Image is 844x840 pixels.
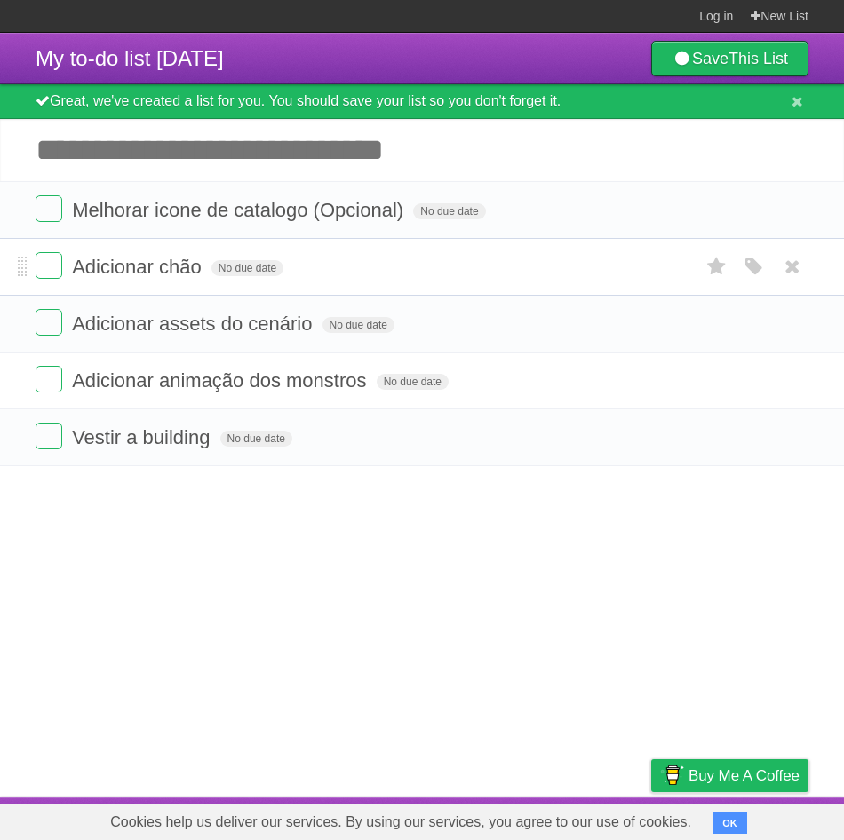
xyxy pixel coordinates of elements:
[415,802,452,836] a: About
[72,369,370,392] span: Adicionar animação dos monstros
[651,759,808,792] a: Buy me a coffee
[628,802,674,836] a: Privacy
[697,802,808,836] a: Suggest a feature
[322,317,394,333] span: No due date
[211,260,283,276] span: No due date
[713,812,747,834] button: OK
[36,309,62,336] label: Done
[660,760,684,790] img: Buy me a coffee
[651,41,808,76] a: SaveThis List
[729,50,788,67] b: This List
[36,366,62,392] label: Done
[36,46,224,70] span: My to-do list [DATE]
[72,256,206,278] span: Adicionar chão
[72,426,214,448] span: Vestir a building
[413,203,485,219] span: No due date
[220,431,292,447] span: No due date
[474,802,545,836] a: Developers
[700,252,734,281] label: Star task
[72,199,408,221] span: Melhorar icone de catalogo (Opcional)
[36,252,62,279] label: Done
[36,195,62,222] label: Done
[377,374,449,390] span: No due date
[92,804,709,840] span: Cookies help us deliver our services. By using our services, you agree to our use of cookies.
[72,313,316,335] span: Adicionar assets do cenário
[36,423,62,449] label: Done
[568,802,607,836] a: Terms
[689,760,800,791] span: Buy me a coffee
